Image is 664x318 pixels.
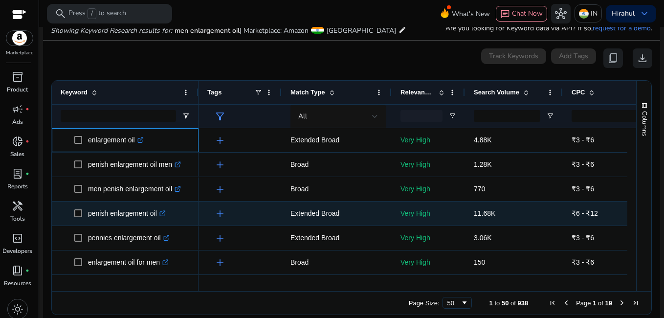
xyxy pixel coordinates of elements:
button: Open Filter Menu [182,112,190,120]
span: 1.28K [474,160,492,168]
p: Extended Broad [290,204,383,224]
span: add [214,257,226,269]
p: [MEDICAL_DATA] oil [88,277,161,297]
span: ₹3 - ₹6 [572,160,594,168]
p: Very High [400,252,456,273]
p: Marketplace [6,49,33,57]
input: Search Volume Filter Input [474,110,540,122]
p: Very High [400,130,456,150]
span: add [214,183,226,195]
span: keyboard_arrow_down [639,8,650,20]
span: fiber_manual_record [25,107,29,111]
p: Ads [12,117,23,126]
span: handyman [12,200,23,212]
div: First Page [549,299,556,307]
span: All [298,112,307,121]
p: Press to search [68,8,126,19]
i: Showing Keyword Research results for: [51,26,172,35]
span: ₹6 - ₹12 [572,209,598,217]
span: code_blocks [12,232,23,244]
p: Very High [400,179,456,199]
span: light_mode [12,303,23,315]
span: fiber_manual_record [25,172,29,176]
span: chat [500,9,510,19]
p: IN [591,5,598,22]
span: Chat Now [512,9,543,18]
div: Next Page [618,299,626,307]
span: Keyword [61,89,88,96]
div: Last Page [632,299,640,307]
span: Tags [207,89,221,96]
span: Relevance Score [400,89,435,96]
button: chatChat Now [496,6,547,22]
img: in.svg [579,9,589,19]
p: Tools [10,214,25,223]
span: 11.68K [474,209,495,217]
span: search [55,8,66,20]
span: 1 [489,299,493,307]
p: Broad [290,252,383,273]
button: hub [551,4,571,23]
span: ₹3 - ₹6 [572,136,594,144]
span: ₹3 - ₹6 [572,185,594,193]
span: CPC [572,89,585,96]
p: Developers [2,247,32,255]
p: Resources [4,279,31,288]
p: Broad [290,179,383,199]
p: Very High [400,204,456,224]
span: fiber_manual_record [25,269,29,273]
span: men enlargement oil [175,26,240,35]
p: Very High [400,277,456,297]
p: pennies enlargement oil [88,228,170,248]
span: Page [576,299,591,307]
div: 50 [447,299,461,307]
div: Page Size: [409,299,440,307]
span: add [214,159,226,171]
p: Very High [400,228,456,248]
span: 1 [593,299,596,307]
button: Open Filter Menu [448,112,456,120]
p: Extended Broad [290,130,383,150]
span: add [214,135,226,146]
input: CPC Filter Input [572,110,638,122]
span: | Marketplace: Amazon [240,26,309,35]
span: Columns [640,111,649,136]
span: ₹3 - ₹6 [572,258,594,266]
span: hub [555,8,567,20]
span: [GEOGRAPHIC_DATA] [327,26,396,35]
span: filter_alt [214,111,226,122]
p: Extended Broad [290,228,383,248]
span: Match Type [290,89,325,96]
div: Previous Page [562,299,570,307]
span: download [637,52,648,64]
span: of [510,299,516,307]
span: add [214,208,226,220]
p: Sales [10,150,24,159]
span: 50 [502,299,509,307]
button: download [633,48,652,68]
p: enlargement oil for men [88,252,169,273]
b: rahul [619,9,635,18]
span: campaign [12,103,23,115]
span: of [598,299,603,307]
span: to [494,299,500,307]
span: add [214,232,226,244]
span: add [214,281,226,293]
span: ₹3 - ₹6 [572,234,594,242]
button: Open Filter Menu [546,112,554,120]
p: Extended Broad [290,277,383,297]
span: Search Volume [474,89,519,96]
p: enlargement oil [88,130,144,150]
span: fiber_manual_record [25,139,29,143]
input: Keyword Filter Input [61,110,176,122]
span: What's New [452,5,490,23]
span: 4.88K [474,136,492,144]
span: 3.06K [474,234,492,242]
p: Reports [7,182,28,191]
mat-icon: edit [398,24,406,36]
span: lab_profile [12,168,23,180]
span: inventory_2 [12,71,23,83]
p: Broad [290,155,383,175]
p: men penish enlargement oil [88,179,181,199]
span: 770 [474,185,485,193]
